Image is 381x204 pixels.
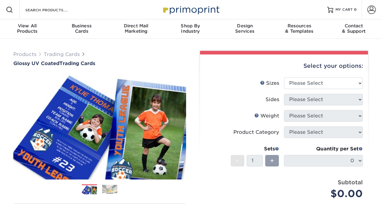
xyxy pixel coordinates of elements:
span: MY CART [336,7,353,12]
a: Trading Cards [44,51,80,57]
img: Primoprint [160,3,221,16]
div: Product Category [233,129,279,136]
input: SEARCH PRODUCTS..... [25,6,84,13]
span: Resources [272,23,327,28]
div: Select your options: [205,54,363,77]
div: Services [218,23,272,34]
a: DesignServices [218,19,272,39]
div: Cards [55,23,109,34]
a: Shop ByIndustry [163,19,218,39]
span: + [270,156,274,165]
span: 0 [354,8,357,12]
div: Sizes [260,80,279,87]
strong: Subtotal [338,179,363,186]
div: Industry [163,23,218,34]
div: Marketing [109,23,163,34]
div: Sides [266,96,279,103]
span: Design [218,23,272,28]
div: Quantity per Set [284,145,363,153]
div: & Templates [272,23,327,34]
span: Contact [326,23,381,28]
a: Resources& Templates [272,19,327,39]
div: $0.00 [289,186,363,201]
span: - [236,156,239,165]
div: Weight [254,112,279,120]
img: Trading Cards 01 [82,185,97,195]
div: & Support [326,23,381,34]
a: Direct MailMarketing [109,19,163,39]
span: Shop By [163,23,218,28]
img: Glossy UV Coated 01 [13,67,186,186]
div: Sets [231,145,279,153]
img: Trading Cards 02 [102,185,117,194]
a: Contact& Support [326,19,381,39]
a: Products [13,51,36,57]
span: Business [55,23,109,28]
a: Glossy UV CoatedTrading Cards [13,61,186,66]
a: BusinessCards [55,19,109,39]
span: Glossy UV Coated [13,61,59,66]
span: Direct Mail [109,23,163,28]
h1: Trading Cards [13,61,186,66]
